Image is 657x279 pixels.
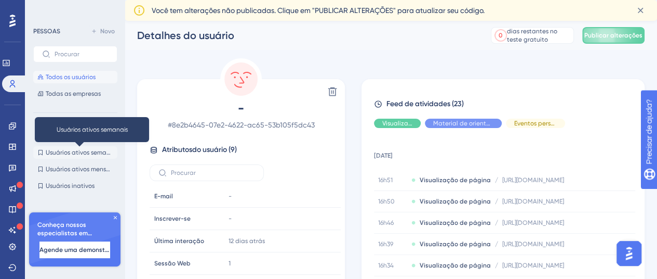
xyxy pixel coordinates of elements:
[33,28,60,35] font: PESSOAS
[37,221,92,245] font: Conheça nossos especialistas em integração 🎧
[378,219,394,226] font: 16h46
[495,219,498,226] font: /
[229,215,232,222] font: -
[154,193,173,200] font: E-mail
[100,28,115,35] font: Novo
[33,87,117,100] button: Todas as empresas
[46,149,118,156] font: Usuários ativos semanais
[378,198,395,205] font: 16h50
[378,176,393,184] font: 16h51
[502,176,564,184] font: [URL][DOMAIN_NAME]
[162,145,192,154] font: Atributos
[378,262,394,269] font: 16h34
[168,121,172,129] font: #
[420,219,491,226] font: Visualização de página
[499,32,503,39] font: 0
[154,237,204,245] font: Última interação
[46,73,96,81] font: Todos os usuários
[420,198,491,205] font: Visualização de página
[495,262,498,269] font: /
[152,6,485,15] font: Você tem alterações não publicadas. Clique em "PUBLICAR ALTERAÇÕES" para atualizar seu código.
[235,145,237,154] font: )
[238,100,244,116] font: -
[582,27,645,44] button: Publicar alterações
[33,146,117,159] button: Usuários ativos semanais
[502,198,564,205] font: [URL][DOMAIN_NAME]
[46,182,95,189] font: Usuários inativos
[584,32,642,39] font: Publicar alterações
[502,240,564,248] font: [URL][DOMAIN_NAME]
[24,5,89,12] font: Precisar de ajuda?
[33,163,117,175] button: Usuários ativos mensais
[154,215,191,222] font: Inscrever-se
[171,169,255,176] input: Procurar
[39,246,123,253] font: Agende uma demonstração
[420,262,491,269] font: Visualização de página
[33,71,117,83] button: Todos os usuários
[378,240,393,248] font: 16h39
[613,238,645,269] iframe: Iniciador do Assistente de IA do UserGuiding
[46,90,101,97] font: Todas as empresas
[88,25,117,37] button: Novo
[229,260,231,267] font: 1
[229,237,265,245] font: 12 dias atrás
[502,219,564,226] font: [URL][DOMAIN_NAME]
[433,120,534,127] font: Material de orientação ao usuário
[172,121,315,129] font: 8e2b4645-07e2-4622-ac65-53b105f5dc43
[514,120,583,127] font: Eventos personalizados
[46,166,114,173] font: Usuários ativos mensais
[420,176,491,184] font: Visualização de página
[33,130,117,142] button: Novos usuários
[420,240,491,248] font: Visualização de página
[55,50,109,58] input: Procurar
[374,152,393,159] font: [DATE]
[229,193,232,200] font: -
[495,176,498,184] font: /
[507,28,557,43] font: dias restantes no teste gratuito
[192,145,231,154] font: do usuário (
[154,260,191,267] font: Sessão Web
[39,242,110,258] button: Agende uma demonstração
[382,120,452,127] font: Visualização de página
[495,240,498,248] font: /
[386,99,464,108] font: Feed de atividades (23)
[137,29,234,42] font: Detalhes do usuário
[231,145,235,154] font: 9
[502,262,564,269] font: [URL][DOMAIN_NAME]
[495,198,498,205] font: /
[33,180,117,192] button: Usuários inativos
